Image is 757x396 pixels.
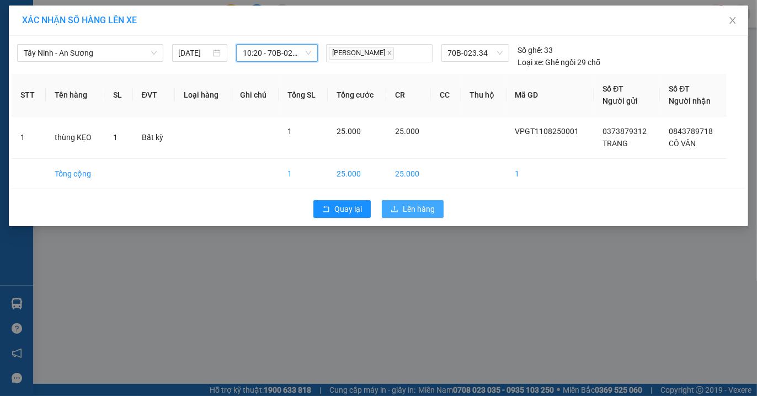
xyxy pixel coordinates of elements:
span: In ngày: [3,80,67,87]
div: 33 [518,44,553,56]
th: Tổng cước [328,74,386,116]
span: rollback [322,205,330,214]
th: Tổng SL [279,74,328,116]
span: Người gửi [603,97,638,105]
td: 1 [507,159,594,189]
td: thùng KẸO [46,116,104,159]
th: ĐVT [133,74,175,116]
span: 01 Võ Văn Truyện, KP.1, Phường 2 [87,33,152,47]
span: 1 [113,133,118,142]
td: Tổng cộng [46,159,104,189]
span: ----------------------------------------- [30,60,135,68]
span: Hotline: 19001152 [87,49,135,56]
span: upload [391,205,398,214]
span: Bến xe [GEOGRAPHIC_DATA] [87,18,148,31]
div: Ghế ngồi 29 chỗ [518,56,601,68]
span: TRANG [603,139,628,148]
th: Thu hộ [461,74,507,116]
td: 1 [12,116,46,159]
span: Số ĐT [603,84,623,93]
th: Loại hàng [175,74,231,116]
span: 25.000 [337,127,361,136]
span: Loại xe: [518,56,544,68]
span: Quay lại [334,203,362,215]
span: [PERSON_NAME] [329,47,394,60]
th: SL [104,74,132,116]
span: VPGT1108250001 [515,127,579,136]
span: 0373879312 [603,127,647,136]
th: Tên hàng [46,74,104,116]
span: 10:20 - 70B-023.34 [243,45,311,61]
img: logo [4,7,53,55]
td: 25.000 [386,159,431,189]
strong: ĐỒNG PHƯỚC [87,6,151,15]
th: STT [12,74,46,116]
button: rollbackQuay lại [313,200,371,218]
span: 70B-023.34 [448,45,503,61]
span: Tây Ninh - An Sương [24,45,157,61]
span: XÁC NHẬN SỐ HÀNG LÊN XE [22,15,137,25]
td: 1 [279,159,328,189]
button: uploadLên hàng [382,200,444,218]
span: 25.000 [395,127,419,136]
th: Ghi chú [231,74,279,116]
span: 10:05:01 [DATE] [24,80,67,87]
th: CC [431,74,461,116]
th: Mã GD [507,74,594,116]
td: 25.000 [328,159,386,189]
th: CR [386,74,431,116]
span: close [728,16,737,25]
span: Số ĐT [669,84,690,93]
span: 1 [287,127,292,136]
span: Người nhận [669,97,711,105]
span: Số ghế: [518,44,543,56]
span: CÔ VÂN [669,139,696,148]
span: [PERSON_NAME]: [3,71,116,78]
button: Close [717,6,748,36]
span: VPGT1108250001 [55,70,116,78]
span: close [387,50,392,56]
td: Bất kỳ [133,116,175,159]
span: Lên hàng [403,203,435,215]
span: 0843789718 [669,127,713,136]
input: 11/08/2025 [179,47,211,59]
